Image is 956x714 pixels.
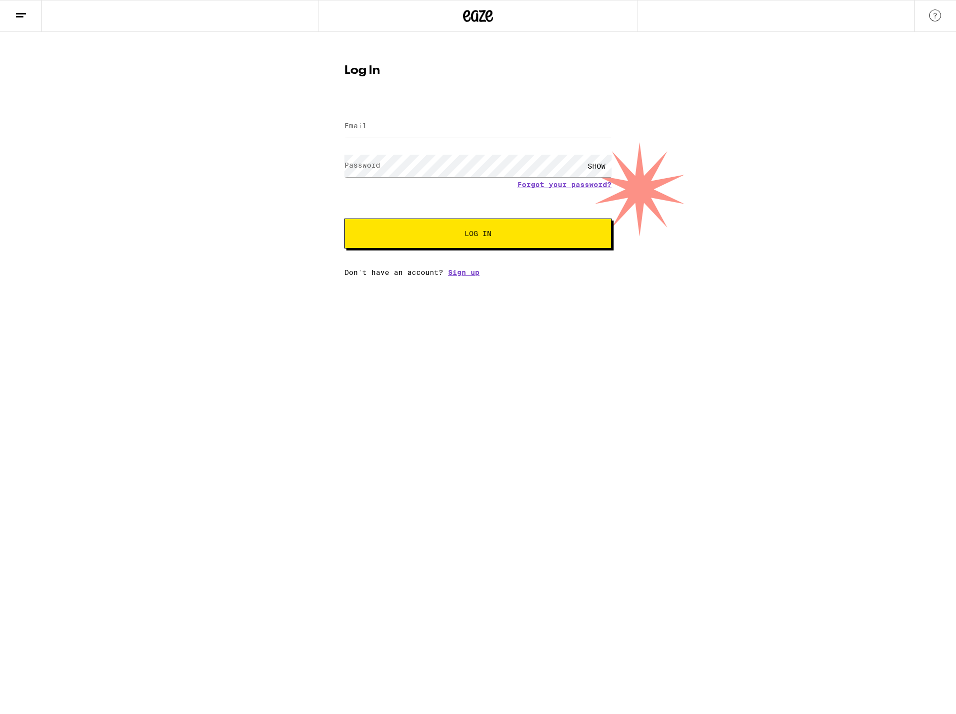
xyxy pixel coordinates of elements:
[344,122,367,130] label: Email
[344,161,380,169] label: Password
[344,115,612,138] input: Email
[517,181,612,189] a: Forgot your password?
[344,65,612,77] h1: Log In
[344,219,612,248] button: Log In
[465,230,491,237] span: Log In
[344,268,612,276] div: Don't have an account?
[582,155,612,177] div: SHOW
[448,268,479,276] a: Sign up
